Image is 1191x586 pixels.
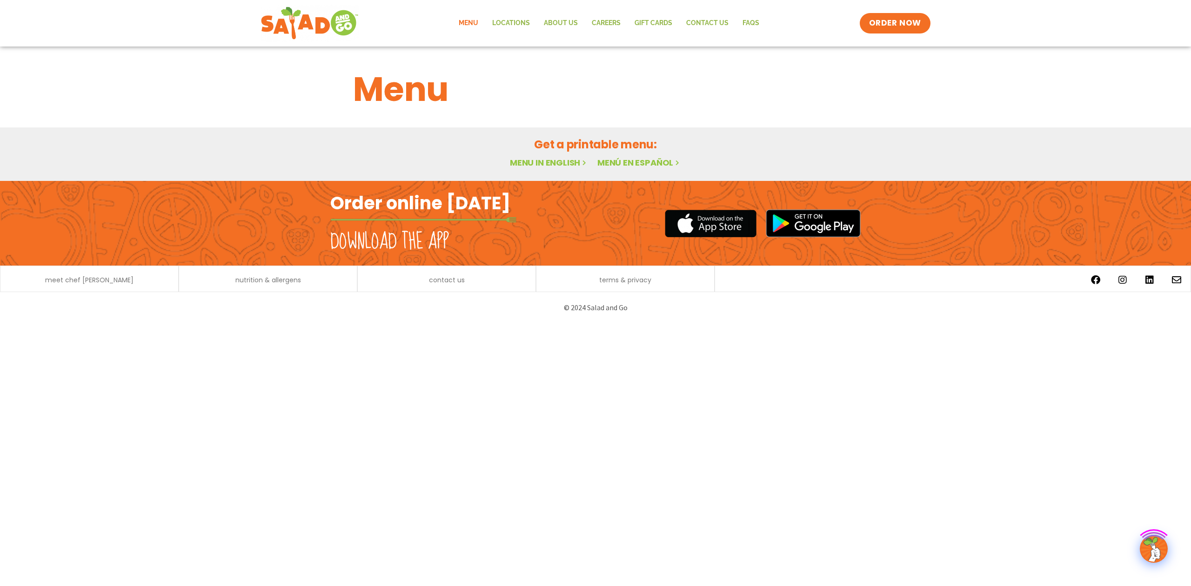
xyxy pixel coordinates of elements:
[485,13,537,34] a: Locations
[353,64,838,114] h1: Menu
[235,277,301,283] a: nutrition & allergens
[45,277,134,283] a: meet chef [PERSON_NAME]
[261,5,359,42] img: new-SAG-logo-768×292
[860,13,930,33] a: ORDER NOW
[335,301,856,314] p: © 2024 Salad and Go
[452,13,766,34] nav: Menu
[597,157,681,168] a: Menú en español
[510,157,588,168] a: Menu in English
[452,13,485,34] a: Menu
[628,13,679,34] a: GIFT CARDS
[736,13,766,34] a: FAQs
[429,277,465,283] a: contact us
[665,208,756,239] img: appstore
[330,217,516,222] img: fork
[330,192,510,214] h2: Order online [DATE]
[537,13,585,34] a: About Us
[353,136,838,153] h2: Get a printable menu:
[869,18,921,29] span: ORDER NOW
[585,13,628,34] a: Careers
[599,277,651,283] a: terms & privacy
[679,13,736,34] a: Contact Us
[766,209,861,237] img: google_play
[330,229,449,255] h2: Download the app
